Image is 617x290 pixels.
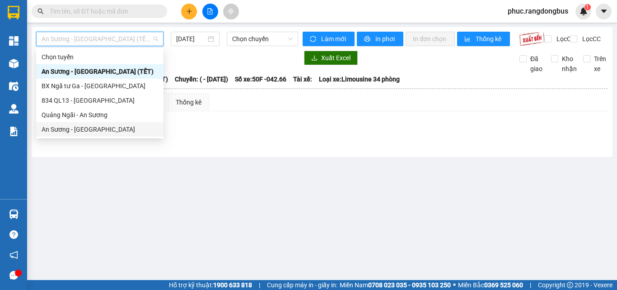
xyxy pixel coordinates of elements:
span: Lọc CR [553,34,576,44]
div: Thống kê [176,97,201,107]
button: printerIn phơi [357,32,403,46]
span: copyright [567,282,573,288]
span: question-circle [9,230,18,239]
span: Miền Nam [340,280,451,290]
div: Chọn tuyến [42,52,158,62]
span: Miền Bắc [458,280,523,290]
li: VP Bến xe [GEOGRAPHIC_DATA] [62,49,120,79]
div: BX Ngã tư Ga - Quảng Ngãi [36,79,164,93]
img: warehouse-icon [9,209,19,219]
span: Loại xe: Limousine 34 phòng [319,74,400,84]
span: phuc.rangdongbus [500,5,575,17]
span: plus [186,8,192,14]
div: An Sương - Quảng Ngãi [36,122,164,137]
div: An Sương - [GEOGRAPHIC_DATA] (TẾT) [42,67,158,76]
div: BX Ngã tư Ga - [GEOGRAPHIC_DATA] [42,81,158,91]
img: warehouse-icon [9,59,19,68]
img: warehouse-icon [9,104,19,114]
strong: 0708 023 035 - 0935 103 250 [368,281,451,289]
button: bar-chartThống kê [457,32,510,46]
img: warehouse-icon [9,81,19,91]
span: Cung cấp máy in - giấy in: [267,280,337,290]
span: Lọc CC [579,34,602,44]
span: Thống kê [476,34,503,44]
img: solution-icon [9,127,19,136]
span: An Sương - Quảng Ngãi (TẾT) [42,32,158,46]
span: Chuyến: ( - [DATE]) [175,74,228,84]
div: An Sương - [GEOGRAPHIC_DATA] [42,124,158,134]
img: dashboard-icon [9,36,19,46]
span: Hỗ trợ kỹ thuật: [169,280,252,290]
strong: 1900 633 818 [213,281,252,289]
input: Tìm tên, số ĐT hoặc mã đơn [50,6,156,16]
button: syncLàm mới [303,32,355,46]
button: downloadXuất Excel [304,51,358,65]
div: Quảng Ngãi - An Sương [42,110,158,120]
span: | [530,280,531,290]
img: icon-new-feature [580,7,588,15]
li: Rạng Đông Buslines [5,5,131,38]
li: VP Bến xe Miền Đông [5,49,62,69]
span: ⚪️ [453,283,456,287]
button: aim [223,4,239,19]
sup: 1 [584,4,591,10]
span: Tài xế: [293,74,312,84]
span: notification [9,251,18,259]
div: Quảng Ngãi - An Sương [36,108,164,122]
span: In phơi [375,34,396,44]
span: 1 [586,4,589,10]
div: 834 QL13 - [GEOGRAPHIC_DATA] [42,95,158,105]
div: 834 QL13 - Quảng Ngãi [36,93,164,108]
img: logo-vxr [8,6,19,19]
span: Trên xe [590,54,610,74]
span: message [9,271,18,280]
span: Làm mới [321,34,347,44]
div: An Sương - Quảng Ngãi (TẾT) [36,64,164,79]
span: | [259,280,260,290]
span: Đã giao [527,54,546,74]
span: search [37,8,44,14]
span: caret-down [600,7,608,15]
button: caret-down [596,4,612,19]
span: Kho nhận [558,54,580,74]
span: Chọn chuyến [232,32,293,46]
strong: 0369 525 060 [484,281,523,289]
input: 15/08/2025 [176,34,206,44]
button: In đơn chọn [406,32,455,46]
button: file-add [202,4,218,19]
div: Chọn tuyến [36,50,164,64]
span: Số xe: 50F -042.66 [235,74,286,84]
img: 9k= [519,32,545,46]
span: file-add [207,8,213,14]
span: aim [228,8,234,14]
span: bar-chart [464,36,472,43]
button: plus [181,4,197,19]
span: sync [310,36,318,43]
span: printer [364,36,372,43]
